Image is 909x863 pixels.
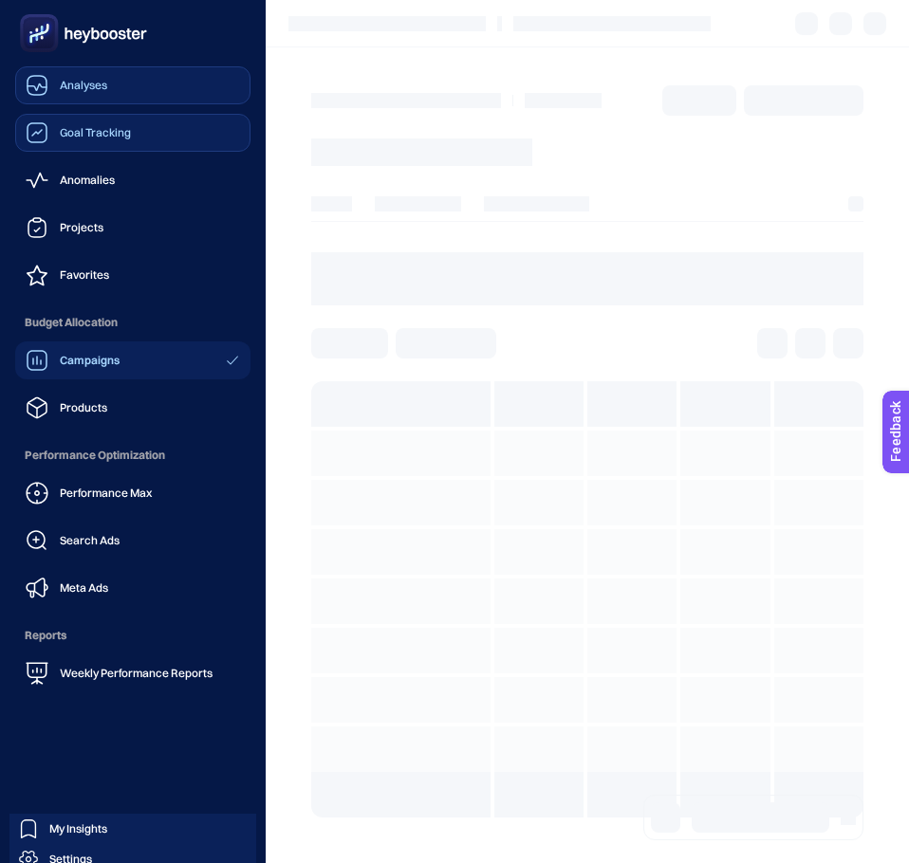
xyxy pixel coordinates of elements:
[15,436,250,474] span: Performance Optimization
[15,303,250,341] span: Budget Allocation
[60,666,213,681] span: Weekly Performance Reports
[60,353,120,368] span: Campaigns
[15,522,250,560] a: Search Ads
[60,78,107,93] span: Analyses
[9,814,256,844] a: My Insights
[60,125,131,140] span: Goal Tracking
[15,616,250,654] span: Reports
[60,173,115,188] span: Anomalies
[60,220,103,235] span: Projects
[11,6,72,21] span: Feedback
[15,341,250,379] a: Campaigns
[60,580,108,596] span: Meta Ads
[15,66,250,104] a: Analyses
[15,256,250,294] a: Favorites
[60,267,109,283] span: Favorites
[15,114,250,152] a: Goal Tracking
[15,654,250,692] a: Weekly Performance Reports
[15,474,250,512] a: Performance Max
[49,821,107,836] span: My Insights
[60,400,107,415] span: Products
[15,161,250,199] a: Anomalies
[15,389,250,427] a: Products
[60,533,120,548] span: Search Ads
[15,209,250,247] a: Projects
[60,486,152,501] span: Performance Max
[15,569,250,607] a: Meta Ads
